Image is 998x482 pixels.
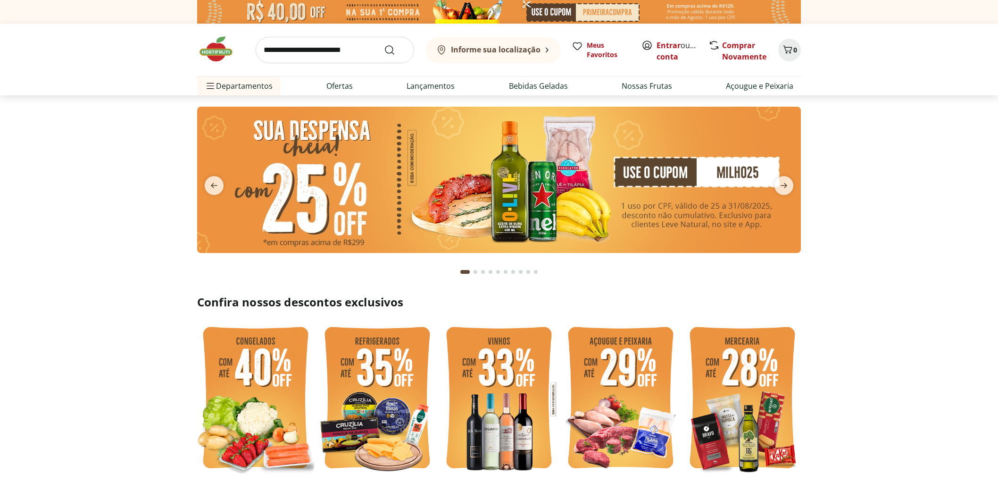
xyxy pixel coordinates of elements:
[326,80,353,92] a: Ofertas
[572,41,630,59] a: Meus Favoritos
[517,261,524,283] button: Go to page 8 from fs-carousel
[441,321,557,477] img: vinho
[487,261,494,283] button: Go to page 4 from fs-carousel
[657,40,708,62] a: Criar conta
[451,44,541,55] b: Informe sua localização
[778,39,801,61] button: Carrinho
[197,321,314,477] img: feira
[479,261,487,283] button: Go to page 3 from fs-carousel
[562,321,679,477] img: açougue
[722,40,766,62] a: Comprar Novamente
[509,261,517,283] button: Go to page 7 from fs-carousel
[532,261,540,283] button: Go to page 10 from fs-carousel
[472,261,479,283] button: Go to page 2 from fs-carousel
[319,321,436,477] img: refrigerados
[524,261,532,283] button: Go to page 9 from fs-carousel
[726,80,793,92] a: Açougue e Peixaria
[197,107,801,253] img: cupom
[205,75,216,97] button: Menu
[197,295,801,310] h2: Confira nossos descontos exclusivos
[458,261,472,283] button: Current page from fs-carousel
[502,261,509,283] button: Go to page 6 from fs-carousel
[197,35,244,63] img: Hortifruti
[425,37,560,63] button: Informe sua localização
[256,37,414,63] input: search
[197,176,231,195] button: previous
[509,80,568,92] a: Bebidas Geladas
[587,41,630,59] span: Meus Favoritos
[767,176,801,195] button: next
[407,80,455,92] a: Lançamentos
[622,80,672,92] a: Nossas Frutas
[494,261,502,283] button: Go to page 5 from fs-carousel
[384,44,407,56] button: Submit Search
[205,75,273,97] span: Departamentos
[657,40,681,51] a: Entrar
[657,40,699,62] span: ou
[793,45,797,54] span: 0
[684,321,801,477] img: mercearia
